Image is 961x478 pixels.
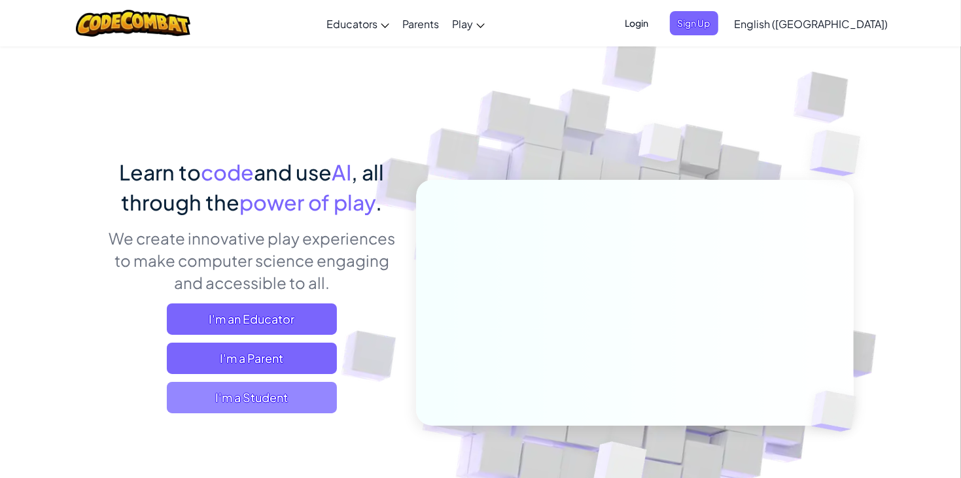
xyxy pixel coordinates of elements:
[614,97,708,195] img: Overlap cubes
[167,343,337,374] a: I'm a Parent
[120,159,201,185] span: Learn to
[376,189,383,215] span: .
[201,159,254,185] span: code
[320,6,396,41] a: Educators
[396,6,446,41] a: Parents
[446,6,491,41] a: Play
[332,159,352,185] span: AI
[167,382,337,413] button: I'm a Student
[240,189,376,215] span: power of play
[728,6,895,41] a: English ([GEOGRAPHIC_DATA])
[76,10,190,37] img: CodeCombat logo
[167,303,337,335] a: I'm an Educator
[784,98,897,209] img: Overlap cubes
[618,11,657,35] button: Login
[452,17,473,31] span: Play
[670,11,718,35] button: Sign Up
[108,227,396,294] p: We create innovative play experiences to make computer science engaging and accessible to all.
[735,17,888,31] span: English ([GEOGRAPHIC_DATA])
[789,364,887,459] img: Overlap cubes
[254,159,332,185] span: and use
[326,17,377,31] span: Educators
